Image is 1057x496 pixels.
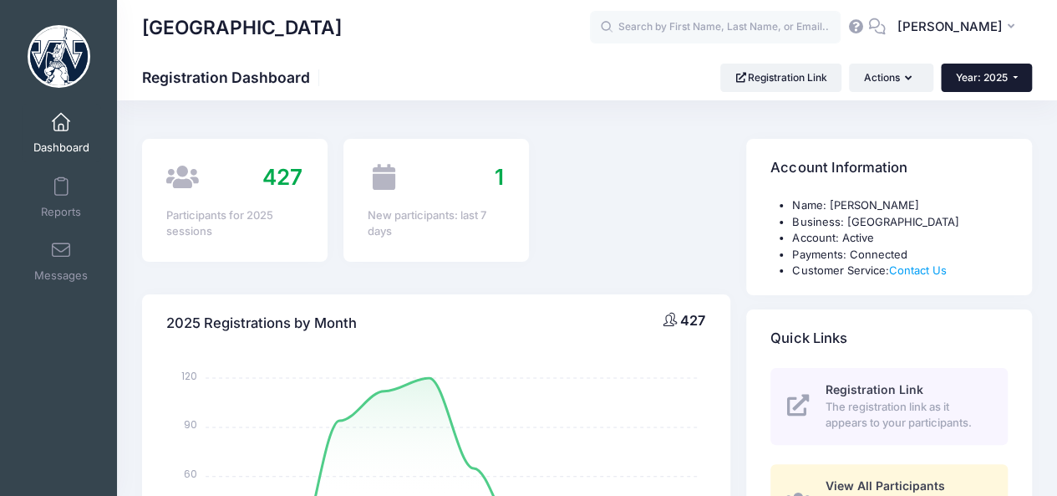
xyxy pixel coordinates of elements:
span: Reports [41,205,81,219]
div: New participants: last 7 days [368,207,504,240]
span: 1 [495,164,504,190]
h1: [GEOGRAPHIC_DATA] [142,8,342,47]
tspan: 90 [184,417,197,432]
img: Westminster College [28,25,90,88]
span: [PERSON_NAME] [897,18,1002,36]
a: Registration Link [720,64,841,92]
input: Search by First Name, Last Name, or Email... [590,11,841,44]
a: Reports [22,168,101,227]
button: Year: 2025 [941,64,1032,92]
li: Business: [GEOGRAPHIC_DATA] [792,214,1008,231]
div: Participants for 2025 sessions [166,207,302,240]
button: [PERSON_NAME] [886,8,1032,47]
span: 427 [680,312,705,329]
span: 427 [262,164,302,190]
span: View All Participants [825,478,944,493]
h4: Account Information [770,145,907,192]
h4: 2025 Registrations by Month [166,299,357,347]
a: Messages [22,232,101,290]
a: Contact Us [888,263,946,277]
a: Dashboard [22,104,101,162]
button: Actions [849,64,932,92]
tspan: 120 [181,368,197,382]
h4: Quick Links [770,314,846,362]
a: Registration Link The registration link as it appears to your participants. [770,368,1008,445]
li: Account: Active [792,230,1008,247]
li: Customer Service: [792,263,1008,279]
li: Name: [PERSON_NAME] [792,197,1008,214]
span: The registration link as it appears to your participants. [825,399,988,432]
span: Messages [34,269,88,284]
span: Registration Link [825,382,922,396]
li: Payments: Connected [792,247,1008,263]
tspan: 60 [184,466,197,480]
span: Year: 2025 [956,71,1008,84]
span: Dashboard [33,141,89,156]
h1: Registration Dashboard [142,69,324,86]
